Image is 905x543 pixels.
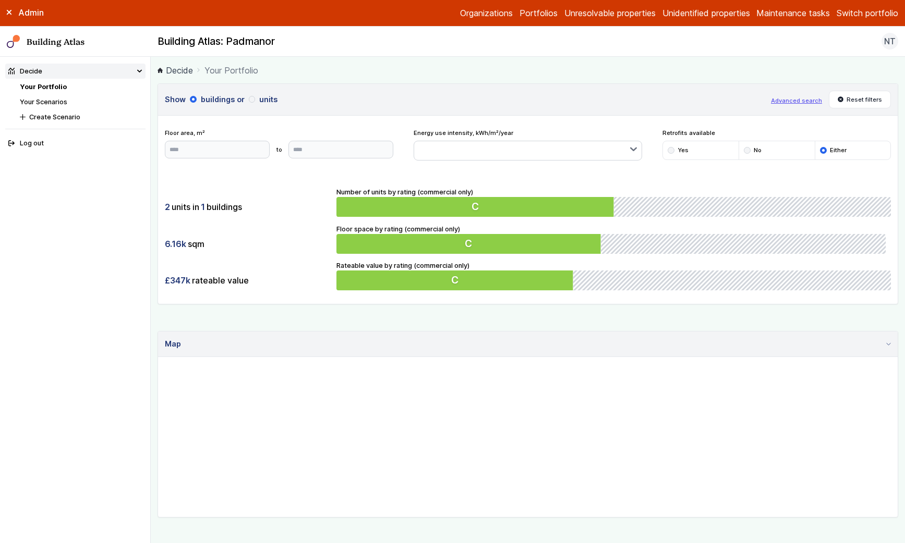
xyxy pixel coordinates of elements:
img: main-0bbd2752.svg [7,35,20,48]
div: units in buildings [165,197,330,217]
button: C [336,270,573,290]
a: Organizations [460,7,513,19]
button: Switch portfolio [837,7,898,19]
a: Unresolvable properties [564,7,656,19]
span: Retrofits available [662,129,891,137]
a: Portfolios [520,7,558,19]
span: £347k [165,275,190,286]
div: Energy use intensity, kWh/m²/year [414,129,643,161]
div: Floor space by rating (commercial only) [336,224,891,254]
button: Log out [5,136,146,151]
a: Your Portfolio [20,83,67,91]
button: C [336,197,614,217]
form: to [165,141,394,158]
div: Decide [8,66,42,76]
h2: Building Atlas: Padmanor [158,35,275,48]
button: Reset filters [829,91,891,108]
span: Your Portfolio [204,64,258,77]
h3: Show [165,94,764,105]
button: C [336,234,604,254]
span: NT [884,35,896,47]
button: Create Scenario [17,109,146,125]
span: C [466,237,473,250]
div: rateable value [165,270,330,290]
a: Your Scenarios [20,98,67,106]
div: Floor area, m² [165,129,394,158]
span: 6.16k [165,238,186,250]
div: Rateable value by rating (commercial only) [336,261,891,291]
button: Advanced search [771,96,822,105]
div: Number of units by rating (commercial only) [336,187,891,217]
span: C [451,274,458,287]
a: Decide [158,64,193,77]
span: C [472,201,479,213]
summary: Map [158,331,898,357]
a: Unidentified properties [662,7,750,19]
span: 1 [201,201,205,213]
div: sqm [165,234,330,254]
summary: Decide [5,64,146,79]
a: Maintenance tasks [756,7,830,19]
span: 2 [165,201,170,213]
button: NT [882,33,898,50]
